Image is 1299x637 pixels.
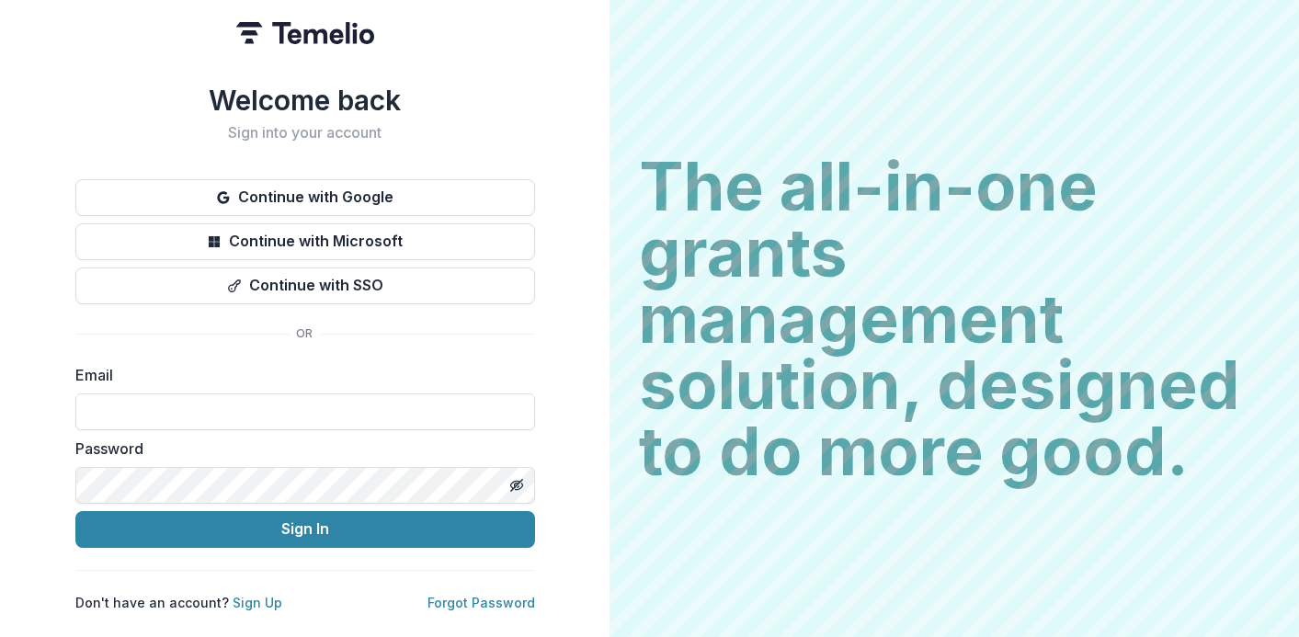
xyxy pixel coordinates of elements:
[233,595,282,610] a: Sign Up
[75,124,535,142] h2: Sign into your account
[75,438,524,460] label: Password
[75,223,535,260] button: Continue with Microsoft
[427,595,535,610] a: Forgot Password
[75,267,535,304] button: Continue with SSO
[75,593,282,612] p: Don't have an account?
[75,179,535,216] button: Continue with Google
[75,511,535,548] button: Sign In
[502,471,531,500] button: Toggle password visibility
[75,364,524,386] label: Email
[75,84,535,117] h1: Welcome back
[236,22,374,44] img: Temelio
